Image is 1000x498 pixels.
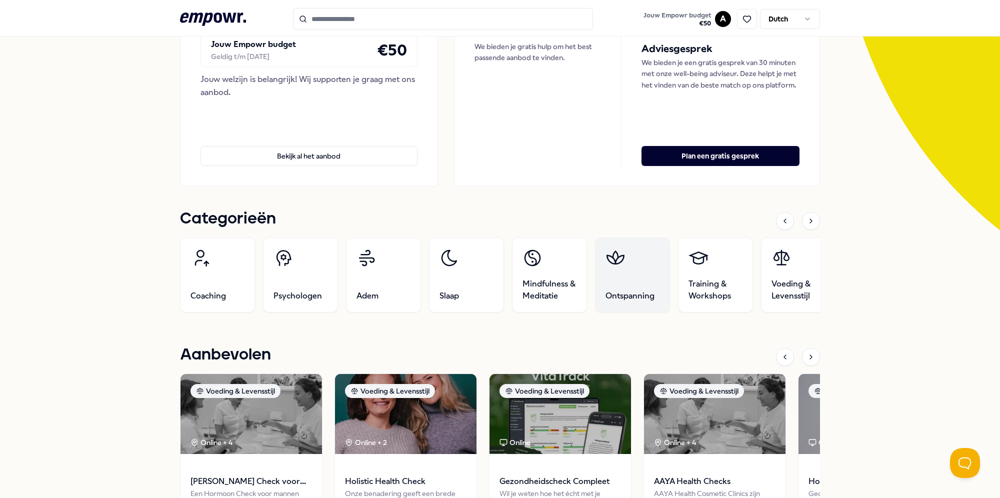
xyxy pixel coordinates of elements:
[654,384,744,398] div: Voeding & Levensstijl
[639,8,715,29] a: Jouw Empowr budget€50
[263,237,338,312] a: Psychologen
[474,41,601,63] p: We bieden je gratis hulp om het best passende aanbod te vinden.
[356,290,378,302] span: Adem
[489,374,631,454] img: package image
[190,475,312,488] span: [PERSON_NAME] Check voor Mannen
[293,8,593,30] input: Search for products, categories or subcategories
[643,11,711,19] span: Jouw Empowr budget
[808,437,839,448] div: Online
[190,384,280,398] div: Voeding & Levensstijl
[654,437,696,448] div: Online + 4
[761,237,836,312] a: Voeding & Levensstijl
[190,437,232,448] div: Online + 4
[499,475,621,488] span: Gezondheidscheck Compleet
[678,237,753,312] a: Training & Workshops
[439,290,459,302] span: Slaap
[180,237,255,312] a: Coaching
[200,130,417,166] a: Bekijk al het aanbod
[595,237,670,312] a: Ontspanning
[345,437,387,448] div: Online + 2
[499,384,589,398] div: Voeding & Levensstijl
[211,51,296,62] div: Geldig t/m [DATE]
[345,384,435,398] div: Voeding & Levensstijl
[808,475,930,488] span: Homed IQ: Gezondsheidstesten
[335,374,476,454] img: package image
[641,9,713,29] button: Jouw Empowr budget€50
[200,146,417,166] button: Bekijk al het aanbod
[346,237,421,312] a: Adem
[345,475,466,488] span: Holistic Health Check
[512,237,587,312] a: Mindfulness & Meditatie
[641,146,799,166] button: Plan een gratis gesprek
[605,290,654,302] span: Ontspanning
[429,237,504,312] a: Slaap
[190,290,226,302] span: Coaching
[643,19,711,27] span: € 50
[771,278,825,302] span: Voeding & Levensstijl
[180,342,271,367] h1: Aanbevolen
[211,38,296,51] p: Jouw Empowr budget
[200,73,417,98] div: Jouw welzijn is belangrijk! Wij supporten je graag met ons aanbod.
[180,206,276,231] h1: Categorieën
[798,374,940,454] img: package image
[715,11,731,27] button: A
[522,278,576,302] span: Mindfulness & Meditatie
[273,290,322,302] span: Psychologen
[499,437,530,448] div: Online
[808,384,898,398] div: Voeding & Levensstijl
[688,278,742,302] span: Training & Workshops
[654,475,775,488] span: AAYA Health Checks
[644,374,785,454] img: package image
[180,374,322,454] img: package image
[641,57,799,90] p: We bieden je een gratis gesprek van 30 minuten met onze well-being adviseur. Deze helpt je met he...
[950,448,980,478] iframe: Help Scout Beacon - Open
[641,41,799,57] h5: Adviesgesprek
[377,37,407,62] h4: € 50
